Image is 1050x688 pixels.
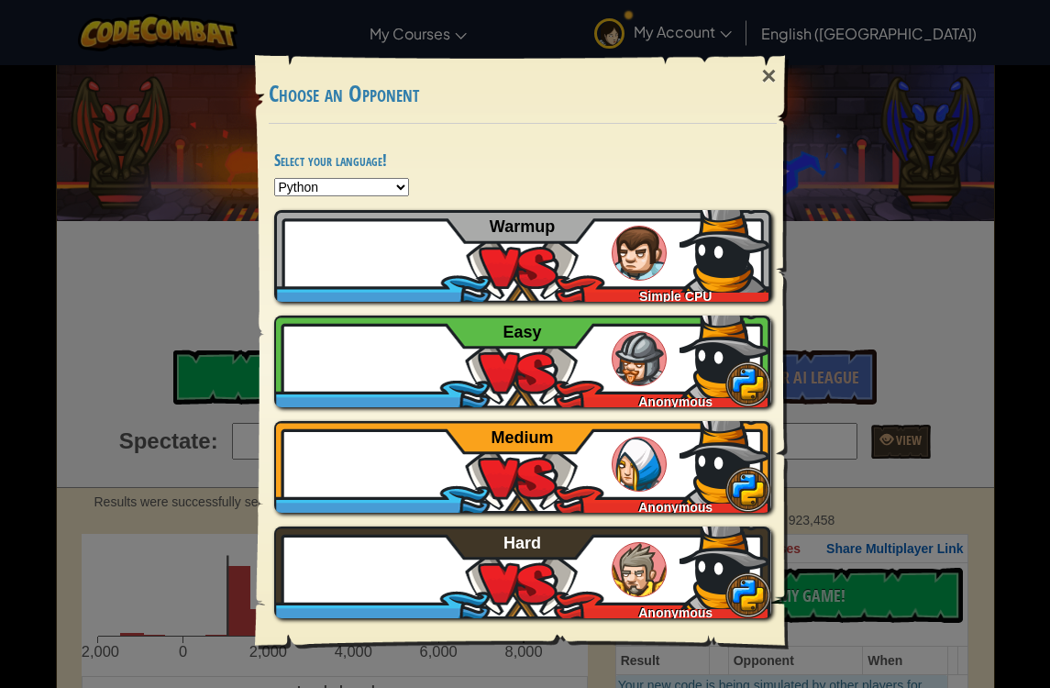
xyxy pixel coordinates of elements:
img: CfqfL6txSWB4AAAAABJRU5ErkJggg== [680,517,771,609]
span: Simple CPU [639,289,712,304]
span: Anonymous [638,500,713,515]
img: humans_ladder_easy.png [612,331,667,386]
img: humans_ladder_hard.png [612,542,667,597]
div: × [747,50,790,103]
a: Anonymous [274,421,771,513]
a: Simple CPU [274,210,771,302]
span: Medium [492,428,554,447]
span: Hard [503,534,541,552]
img: CfqfL6txSWB4AAAAABJRU5ErkJggg== [680,306,771,398]
h3: Choose an Opponent [269,82,777,106]
h4: Select your language! [274,151,771,169]
img: humans_ladder_medium.png [612,437,667,492]
img: CfqfL6txSWB4AAAAABJRU5ErkJggg== [680,201,771,293]
img: CfqfL6txSWB4AAAAABJRU5ErkJggg== [680,412,771,504]
span: Warmup [490,217,555,236]
a: Anonymous [274,527,771,618]
span: Anonymous [638,394,713,409]
span: Easy [503,323,542,341]
a: Anonymous [274,316,771,407]
span: Anonymous [638,605,713,620]
img: humans_ladder_tutorial.png [612,226,667,281]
